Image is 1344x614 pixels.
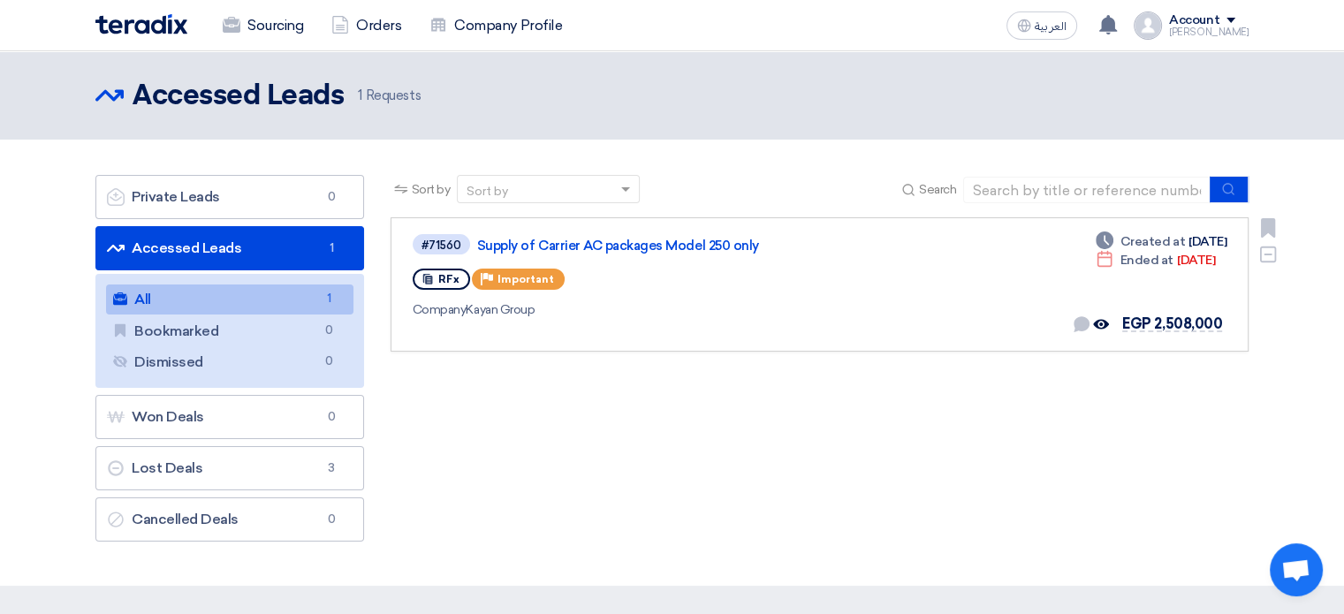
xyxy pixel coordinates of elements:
[1120,232,1185,251] span: Created at
[1270,543,1323,596] div: Open chat
[1035,20,1067,33] span: العربية
[421,239,461,251] div: #71560
[318,290,339,308] span: 1
[415,6,576,45] a: Company Profile
[95,14,187,34] img: Teradix logo
[1169,27,1249,37] div: [PERSON_NAME]
[358,86,421,106] span: Requests
[412,180,451,199] span: Sort by
[106,347,353,377] a: Dismissed
[497,273,554,285] span: Important
[95,446,364,490] a: Lost Deals3
[963,177,1211,203] input: Search by title or reference number
[413,302,467,317] span: Company
[1134,11,1162,40] img: profile_test.png
[321,188,342,206] span: 0
[1096,232,1226,251] div: [DATE]
[321,511,342,528] span: 0
[95,226,364,270] a: Accessed Leads1
[1122,315,1222,332] span: EGP 2,508,000
[318,352,339,371] span: 0
[1096,251,1215,269] div: [DATE]
[318,322,339,340] span: 0
[477,238,919,254] a: Supply of Carrier AC packages Model 250 only
[209,6,317,45] a: Sourcing
[106,316,353,346] a: Bookmarked
[358,87,362,103] span: 1
[133,79,344,114] h2: Accessed Leads
[321,408,342,426] span: 0
[467,182,508,201] div: Sort by
[1169,13,1219,28] div: Account
[317,6,415,45] a: Orders
[321,239,342,257] span: 1
[1006,11,1077,40] button: العربية
[1120,251,1173,269] span: Ended at
[919,180,956,199] span: Search
[413,300,923,319] div: Kayan Group
[95,175,364,219] a: Private Leads0
[95,395,364,439] a: Won Deals0
[106,284,353,315] a: All
[95,497,364,542] a: Cancelled Deals0
[321,459,342,477] span: 3
[438,273,459,285] span: RFx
